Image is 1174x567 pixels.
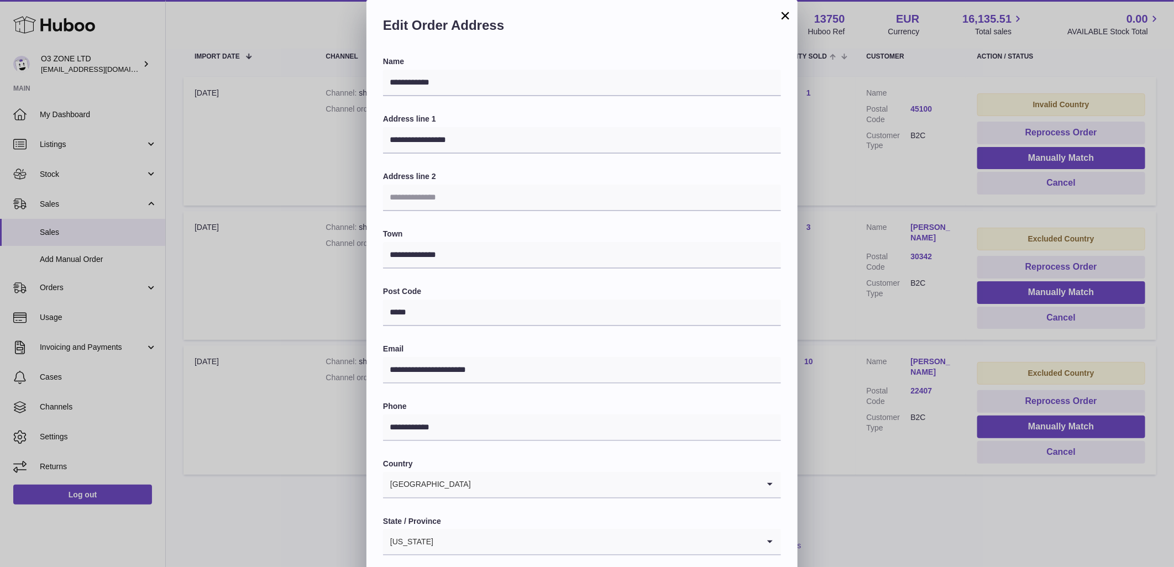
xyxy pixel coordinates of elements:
label: Post Code [383,286,781,297]
input: Search for option [471,472,759,497]
label: Address line 2 [383,171,781,182]
span: [US_STATE] [383,529,434,554]
label: Address line 1 [383,114,781,124]
div: Search for option [383,472,781,498]
label: Name [383,56,781,67]
label: Email [383,344,781,354]
label: Town [383,229,781,239]
input: Search for option [434,529,759,554]
h2: Edit Order Address [383,17,781,40]
label: State / Province [383,516,781,527]
div: Search for option [383,529,781,555]
span: [GEOGRAPHIC_DATA] [383,472,471,497]
label: Country [383,459,781,469]
label: Phone [383,401,781,412]
button: × [779,9,792,22]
